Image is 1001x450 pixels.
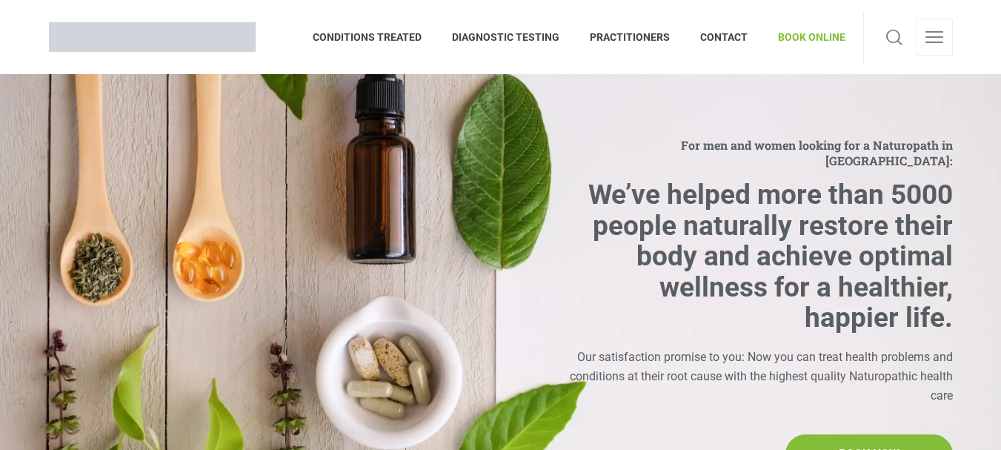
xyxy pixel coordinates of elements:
[437,11,575,63] a: DIAGNOSTIC TESTING
[575,25,685,49] span: PRACTITIONERS
[575,11,685,63] a: PRACTITIONERS
[313,11,437,63] a: CONDITIONS TREATED
[763,25,845,49] span: BOOK ONLINE
[313,25,437,49] span: CONDITIONS TREATED
[562,348,953,405] div: Our satisfaction promise to you: Now you can treat health problems and conditions at their root c...
[437,25,575,49] span: DIAGNOSTIC TESTING
[562,179,953,333] h2: We’ve helped more than 5000 people naturally restore their body and achieve optimal wellness for ...
[882,19,907,56] a: Search
[763,11,845,63] a: BOOK ONLINE
[49,11,256,63] a: Brisbane Naturopath
[562,137,953,168] span: For men and women looking for a Naturopath in [GEOGRAPHIC_DATA]:
[685,25,763,49] span: CONTACT
[49,22,256,52] img: Brisbane Naturopath
[685,11,763,63] a: CONTACT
